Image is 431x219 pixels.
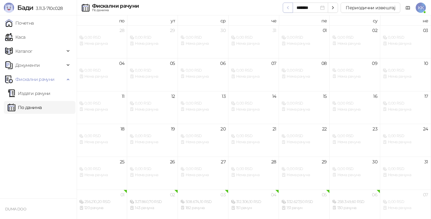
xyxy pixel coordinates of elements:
div: Нема рачуна [181,74,226,80]
div: Нема рачуна [281,74,327,80]
div: 25 [120,160,125,164]
div: 16 [373,94,377,98]
div: 30 [372,160,377,164]
span: Каталог [15,45,33,58]
div: 0,00 RSD [332,166,377,172]
div: 26 [170,160,175,164]
th: не [380,15,431,25]
div: Нема рачуна [383,172,428,178]
div: 05 [170,61,175,66]
div: Нема рачуна [79,106,124,113]
div: Нема рачуна [281,172,327,178]
div: 22 [322,127,327,131]
div: 29 [322,160,327,164]
div: Нема рачуна [383,74,428,80]
div: Нема рачуна [231,41,276,47]
td: 2025-08-02 [330,25,380,58]
div: 0,00 RSD [332,35,377,41]
th: пе [279,15,329,25]
div: 24 [423,127,428,131]
div: 31 [424,160,428,164]
div: 15 [323,94,327,98]
td: 2025-08-25 [77,157,127,190]
div: 0,00 RSD [181,35,226,41]
div: 0,00 RSD [231,100,276,106]
div: По данима [92,9,139,12]
div: 09 [372,61,377,66]
div: 0,00 RSD [281,133,327,139]
td: 2025-08-05 [127,58,178,91]
div: 0,00 RSD [181,100,226,106]
td: 2025-08-21 [228,124,279,157]
div: 0,00 RSD [79,166,124,172]
div: 12 [171,94,175,98]
div: Нема рачуна [130,74,175,80]
div: 01 [120,192,125,197]
div: 0,00 RSD [130,67,175,74]
img: Logo [4,3,14,13]
div: 01 [323,28,327,33]
div: 02 [170,192,175,197]
div: 13 [222,94,226,98]
div: Нема рачуна [383,106,428,113]
div: 0,00 RSD [130,133,175,139]
div: 0,00 RSD [130,166,175,172]
div: 130 рачуна [332,205,377,211]
div: 0,00 RSD [79,35,124,41]
div: 151 рачун [231,205,276,211]
div: 0,00 RSD [281,166,327,172]
div: 06 [220,61,226,66]
td: 2025-08-07 [228,58,279,91]
td: 2025-07-31 [228,25,279,58]
td: 2025-08-12 [127,91,178,124]
div: Нема рачуна [181,41,226,47]
th: по [77,15,127,25]
th: че [228,15,279,25]
div: 05 [322,192,327,197]
a: По данима [8,101,42,114]
td: 2025-08-01 [279,25,329,58]
div: 28 [119,28,125,33]
div: 04 [119,61,125,66]
div: 17 [424,94,428,98]
div: 0,00 RSD [281,35,327,41]
div: 0,00 RSD [181,67,226,74]
div: Нема рачуна [130,139,175,145]
div: Нема рачуна [79,41,124,47]
a: Документација [403,3,413,13]
td: 2025-08-27 [178,157,228,190]
div: 19 [171,127,175,131]
div: 0,00 RSD [332,133,377,139]
div: 0,00 RSD [231,133,276,139]
a: Почетна [5,17,34,29]
div: 312.306,10 RSD [231,199,276,205]
div: Нема рачуна [281,139,327,145]
div: 0,00 RSD [383,35,428,41]
div: 0,00 RSD [383,199,428,205]
td: 2025-08-31 [380,157,431,190]
div: Нема рачуна [79,139,124,145]
div: Нема рачуна [130,106,175,113]
div: 258.349,60 RSD [332,199,377,205]
div: Нема рачуна [181,139,226,145]
div: Нема рачуна [281,41,327,47]
td: 2025-07-28 [77,25,127,58]
button: Периодични извештај [341,3,400,13]
div: 0,00 RSD [281,67,327,74]
td: 2025-08-06 [178,58,228,91]
div: 0,00 RSD [79,133,124,139]
div: Фискални рачуни [92,4,139,9]
div: 0,00 RSD [383,133,428,139]
div: Нема рачуна [79,172,124,178]
div: 0,00 RSD [79,100,124,106]
div: 20 [220,127,226,131]
td: 2025-08-18 [77,124,127,157]
div: 0,00 RSD [332,67,377,74]
div: 0,00 RSD [231,67,276,74]
td: 2025-07-29 [127,25,178,58]
td: 2025-08-22 [279,124,329,157]
div: 182 рачуна [181,205,226,211]
div: 21 [273,127,276,131]
div: 143 рачуна [130,205,175,211]
div: Нема рачуна [332,74,377,80]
